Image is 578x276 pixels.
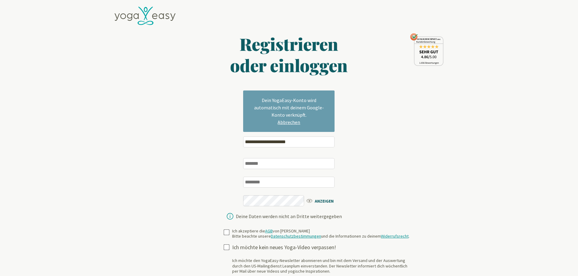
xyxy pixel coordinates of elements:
img: ausgezeichnet_seal.png [410,33,443,66]
a: Abbrechen [249,119,328,126]
div: Ich möchte kein neues Yoga-Video verpassen! [232,244,414,251]
span: ANZEIGEN [306,197,341,204]
div: Ich akzeptiere die von [PERSON_NAME] Bitte beachte unsere und die Informationen zu deinem . [232,228,410,239]
h1: Registrieren oder einloggen [171,33,407,76]
a: AGB [265,228,273,234]
div: Dein YogaEasy-Konto wird automatisch mit deinem Google-Konto verknüpft. [243,90,335,132]
a: Datenschutzbestimmungen [271,233,321,239]
a: Widerrufsrecht [381,233,409,239]
div: Deine Daten werden nicht an Dritte weitergegeben [236,214,342,219]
